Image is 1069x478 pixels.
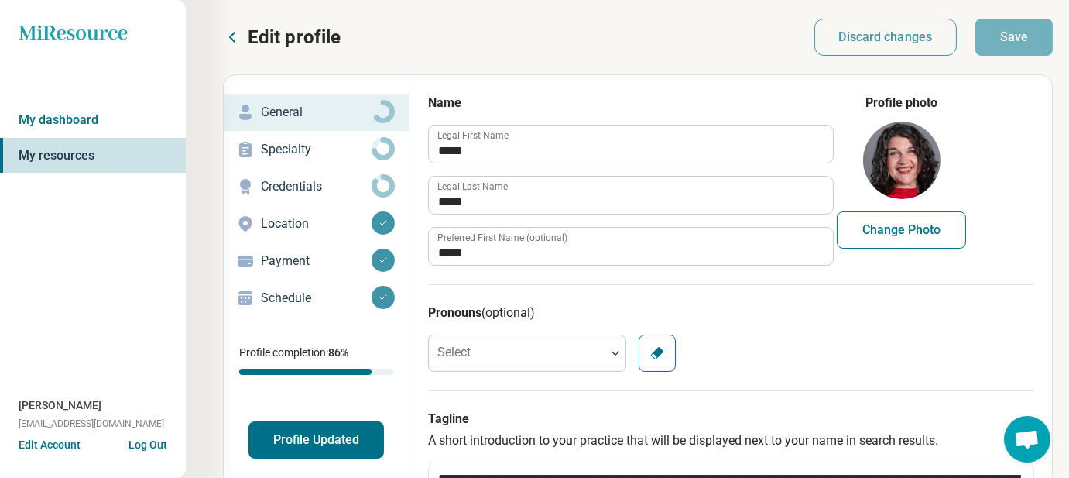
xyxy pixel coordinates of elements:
h3: Name [428,94,832,112]
span: 86 % [328,346,348,359]
span: [EMAIL_ADDRESS][DOMAIN_NAME] [19,417,164,431]
a: Credentials [224,168,409,205]
p: A short introduction to your practice that will be displayed next to your name in search results. [428,432,1034,450]
span: [PERSON_NAME] [19,397,101,414]
a: General [224,94,409,131]
a: Specialty [224,131,409,168]
p: Payment [261,252,372,270]
button: Edit Account [19,437,81,453]
p: Location [261,215,372,233]
button: Profile Updated [248,421,384,459]
label: Preferred First Name (optional) [437,233,567,242]
button: Edit profile [223,25,341,50]
p: Schedule [261,289,372,308]
h3: Tagline [428,410,1034,428]
div: Profile completion: [224,335,409,384]
legend: Profile photo [865,94,937,112]
label: Legal Last Name [437,182,508,191]
p: Edit profile [248,25,341,50]
h3: Pronouns [428,304,1034,322]
button: Save [975,19,1053,56]
div: Open chat [1004,416,1050,463]
button: Change Photo [837,211,966,249]
div: Profile completion [239,369,393,375]
span: (optional) [481,305,535,320]
label: Select [437,345,471,359]
p: Specialty [261,140,372,159]
a: Payment [224,242,409,280]
button: Log Out [128,437,167,449]
a: Schedule [224,280,409,317]
label: Legal First Name [437,131,509,140]
p: Credentials [261,177,372,196]
button: Discard changes [814,19,958,56]
img: avatar image [863,122,941,199]
p: General [261,103,372,122]
a: Location [224,205,409,242]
